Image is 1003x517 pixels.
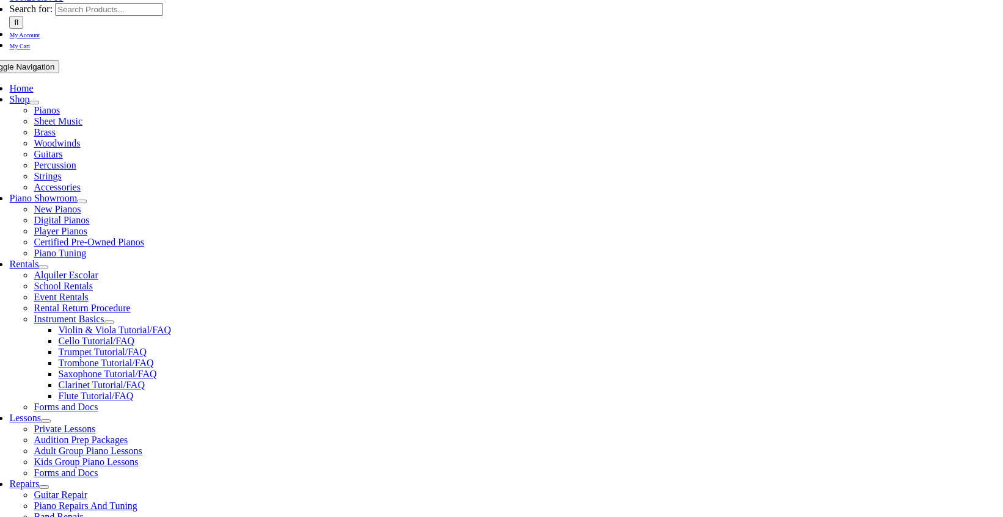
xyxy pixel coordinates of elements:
a: Piano Tuning [34,248,86,258]
a: Pianos [34,105,60,115]
button: Open submenu of Shop [29,101,39,104]
a: Digital Pianos [34,215,89,225]
button: Open submenu of Repairs [39,485,49,489]
a: Accessories [34,182,80,192]
button: Open submenu of Instrument Basics [104,320,114,324]
a: Strings [34,171,61,181]
a: Repairs [9,479,39,489]
a: Brass [34,127,56,137]
a: Piano Repairs And Tuning [34,501,137,511]
a: Trombone Tutorial/FAQ [58,358,153,368]
a: Forms and Docs [34,402,98,412]
button: Open submenu of Rentals [38,266,48,269]
input: Search Products... [55,3,163,16]
a: Forms and Docs [34,468,98,478]
a: Private Lessons [34,424,95,434]
a: My Cart [9,40,30,50]
a: Guitars [34,149,62,159]
a: Percussion [34,160,76,170]
a: Piano Showroom [9,193,77,203]
a: New Pianos [34,204,81,214]
input: Search [9,16,23,29]
a: Certified Pre-Owned Pianos [34,237,144,247]
a: Shop [9,94,29,104]
span: My Account [9,32,40,38]
a: My Account [9,29,40,39]
a: Event Rentals [34,292,88,302]
a: Lessons [9,413,41,423]
span: My Cart [9,43,30,49]
a: Trumpet Tutorial/FAQ [58,347,146,357]
a: Adult Group Piano Lessons [34,446,142,456]
a: Audition Prep Packages [34,435,128,445]
button: Open submenu of Piano Showroom [77,200,87,203]
button: Open submenu of Lessons [41,419,51,423]
a: Instrument Basics [34,314,104,324]
a: Violin & Viola Tutorial/FAQ [58,325,171,335]
a: Rentals [9,259,38,269]
a: Home [9,83,33,93]
a: Flute Tutorial/FAQ [58,391,133,401]
span: Search for: [9,4,53,14]
a: Kids Group Piano Lessons [34,457,138,467]
a: Cello Tutorial/FAQ [58,336,134,346]
a: Alquiler Escolar [34,270,98,280]
a: Rental Return Procedure [34,303,130,313]
a: School Rentals [34,281,92,291]
a: Saxophone Tutorial/FAQ [58,369,156,379]
a: Clarinet Tutorial/FAQ [58,380,145,390]
a: Sheet Music [34,116,82,126]
a: Guitar Repair [34,490,87,500]
a: Woodwinds [34,138,80,148]
a: Player Pianos [34,226,87,236]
